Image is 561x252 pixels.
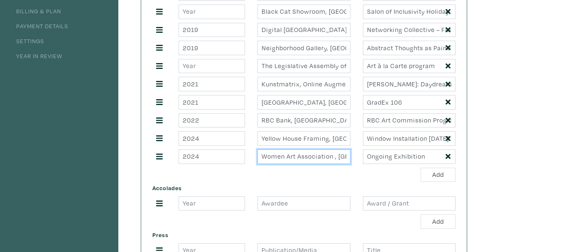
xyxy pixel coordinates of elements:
[257,59,350,73] input: Venue, City
[363,95,456,110] input: Exhibition Name
[363,5,456,19] input: Exhibition Name
[11,7,61,15] a: Billing & Plan
[363,23,456,37] input: Exhibition Name
[421,168,456,182] button: Add
[179,113,245,128] input: Year
[179,5,245,19] input: Year
[421,214,456,229] button: Add
[179,95,245,110] input: Year
[363,196,456,211] input: Award / Grant
[179,59,245,73] input: Year
[11,52,62,60] a: Year in Review
[257,77,350,91] input: Venue, City
[179,41,245,55] input: Year
[257,131,350,146] input: Venue, City
[363,149,456,164] input: Exhibition Name
[152,184,182,192] span: Accolades
[363,59,456,73] input: Exhibition Name
[257,41,350,55] input: Venue, City
[179,149,245,164] input: Year
[11,22,68,30] a: Payment Details
[363,77,456,91] input: Exhibition Name
[152,231,169,239] span: Press
[363,131,456,146] input: Exhibition Name
[257,113,350,128] input: Venue, City
[257,5,350,19] input: Venue, City
[363,41,456,55] input: Exhibition Name
[179,23,245,37] input: Year
[257,196,350,211] input: Awardee
[179,196,245,211] input: Year
[363,113,456,128] input: Exhibition Name
[11,37,44,45] a: Settings
[179,77,245,91] input: Year
[179,131,245,146] input: Year
[257,23,350,37] input: Venue, City
[257,95,350,110] input: Venue, City
[257,149,350,164] input: Venue, City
